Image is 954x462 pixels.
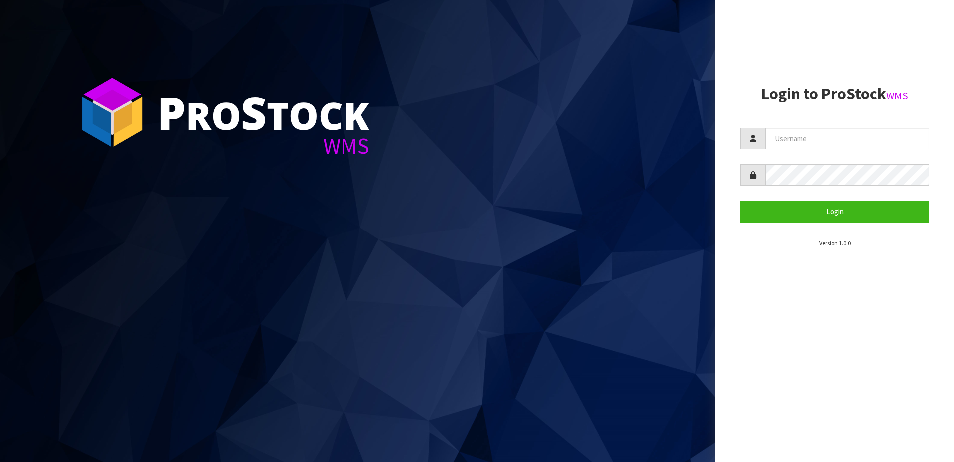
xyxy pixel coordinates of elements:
button: Login [740,201,929,222]
span: S [241,82,267,143]
input: Username [765,128,929,149]
span: P [157,82,186,143]
div: WMS [157,135,369,157]
img: ProStock Cube [75,75,150,150]
div: ro tock [157,90,369,135]
h2: Login to ProStock [740,85,929,103]
small: Version 1.0.0 [819,239,851,247]
small: WMS [886,89,908,102]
